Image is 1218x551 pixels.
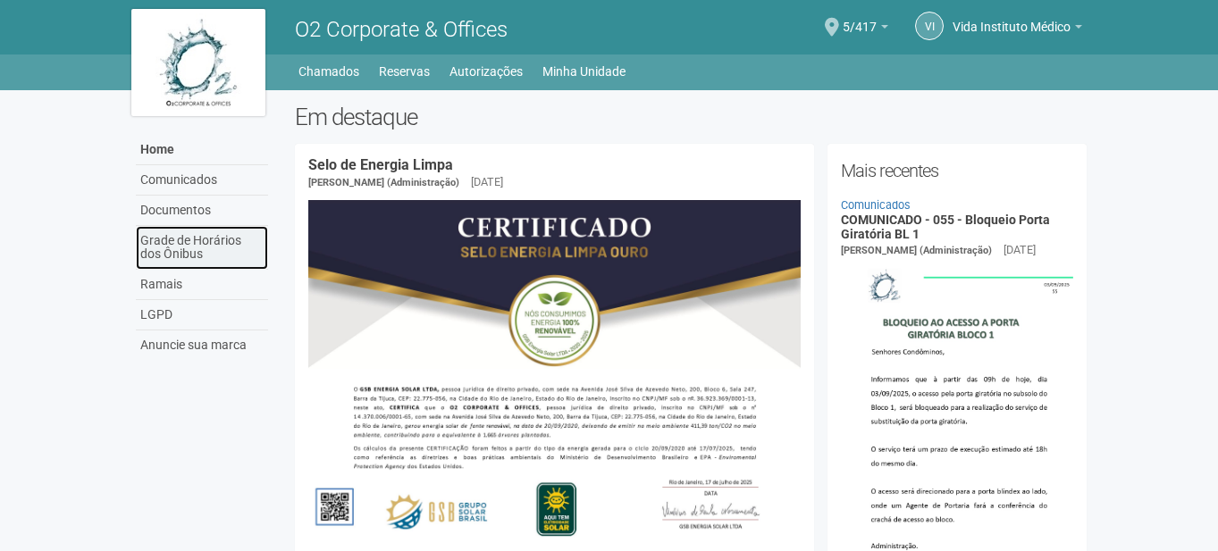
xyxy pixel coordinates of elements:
[841,213,1050,240] a: COMUNICADO - 055 - Bloqueio Porta Giratória BL 1
[843,22,888,37] a: 5/417
[449,59,523,84] a: Autorizações
[136,135,268,165] a: Home
[131,9,265,116] img: logo.jpg
[308,177,459,188] span: [PERSON_NAME] (Administração)
[843,3,877,34] span: 5/417
[136,196,268,226] a: Documentos
[841,157,1074,184] h2: Mais recentes
[953,22,1082,37] a: Vida Instituto Médico
[295,104,1088,130] h2: Em destaque
[136,165,268,196] a: Comunicados
[542,59,626,84] a: Minha Unidade
[953,3,1071,34] span: Vida Instituto Médico
[136,226,268,270] a: Grade de Horários dos Ônibus
[841,245,992,256] span: [PERSON_NAME] (Administração)
[295,17,508,42] span: O2 Corporate & Offices
[136,330,268,360] a: Anuncie sua marca
[136,270,268,300] a: Ramais
[841,198,911,212] a: Comunicados
[308,200,801,548] img: COMUNICADO%20-%20054%20-%20Selo%20de%20Energia%20Limpa%20-%20P%C3%A1g.%202.jpg
[379,59,430,84] a: Reservas
[298,59,359,84] a: Chamados
[136,300,268,330] a: LGPD
[915,12,944,40] a: VI
[1004,242,1036,258] div: [DATE]
[471,174,503,190] div: [DATE]
[308,156,453,173] a: Selo de Energia Limpa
